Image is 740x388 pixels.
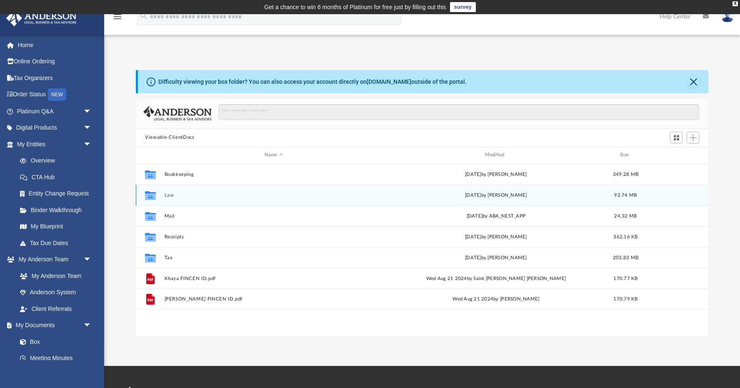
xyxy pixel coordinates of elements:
div: [DATE] by [PERSON_NAME] [387,170,605,178]
div: Wed Aug 21 2024 by Saint [PERSON_NAME] [PERSON_NAME] [387,275,605,282]
div: Size [609,151,642,159]
button: Tax [165,255,383,260]
button: Add [687,132,699,143]
div: [DATE] by ABA_NEST_APP [387,212,605,220]
span: arrow_drop_down [83,251,100,268]
div: [DATE] by [PERSON_NAME] [387,191,605,199]
div: Name [164,151,383,159]
span: 349.28 MB [613,172,638,176]
img: User Pic [721,10,734,23]
a: Digital Productsarrow_drop_down [6,120,104,136]
a: Meeting Minutes [12,350,100,367]
a: CTA Hub [12,169,104,185]
button: Mail [165,213,383,218]
button: Viewable-ClientDocs [145,134,194,141]
a: Anderson System [12,284,100,301]
div: [DATE] by [PERSON_NAME] [387,254,605,261]
input: Search files and folders [219,104,699,120]
a: [DOMAIN_NAME] [367,78,411,85]
span: arrow_drop_down [83,120,100,137]
div: Difficulty viewing your box folder? You can also access your account directly on outside of the p... [158,78,467,86]
span: 362.16 KB [614,234,638,239]
a: Client Referrals [12,300,100,317]
div: id [646,151,705,159]
button: Receipts [165,234,383,239]
span: 92.74 MB [615,193,637,197]
button: Close [688,76,700,88]
span: 170.79 KB [614,297,638,301]
a: My Anderson Teamarrow_drop_down [6,251,100,268]
span: 203.83 MB [613,255,638,260]
a: Platinum Q&Aarrow_drop_down [6,103,104,120]
a: Entity Change Request [12,185,104,202]
div: grid [136,164,708,337]
span: 24.32 MB [615,213,637,218]
a: Home [6,37,104,53]
div: Wed Aug 21 2024 by [PERSON_NAME] [387,295,605,303]
div: Modified [387,151,605,159]
div: close [732,1,738,6]
span: arrow_drop_down [83,136,100,153]
span: arrow_drop_down [83,103,100,120]
img: Anderson Advisors Platinum Portal [4,10,79,26]
a: Order StatusNEW [6,86,104,103]
button: [PERSON_NAME] FINCEN ID.pdf [165,296,383,302]
a: My Documentsarrow_drop_down [6,317,100,334]
button: Bookkeeping [165,171,383,177]
div: id [140,151,160,159]
span: arrow_drop_down [83,317,100,334]
button: Law [165,192,383,198]
a: Binder Walkthrough [12,202,104,218]
i: menu [112,12,122,22]
a: Tax Organizers [6,70,104,86]
a: menu [112,16,122,22]
span: 170.77 KB [614,276,638,280]
a: Tax Due Dates [12,235,104,251]
div: NEW [48,88,66,101]
button: Khaya FINCEN ID.pdf [165,275,383,281]
a: Overview [12,153,104,169]
a: My Anderson Team [12,268,96,284]
a: survey [450,2,476,12]
i: search [139,11,148,20]
a: My Blueprint [12,218,100,235]
button: Switch to Grid View [670,132,682,143]
div: [DATE] by [PERSON_NAME] [387,233,605,240]
a: My Entitiesarrow_drop_down [6,136,104,153]
div: Get a chance to win 6 months of Platinum for free just by filling out this [264,2,446,12]
a: Online Ordering [6,53,104,70]
a: Box [12,333,96,350]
